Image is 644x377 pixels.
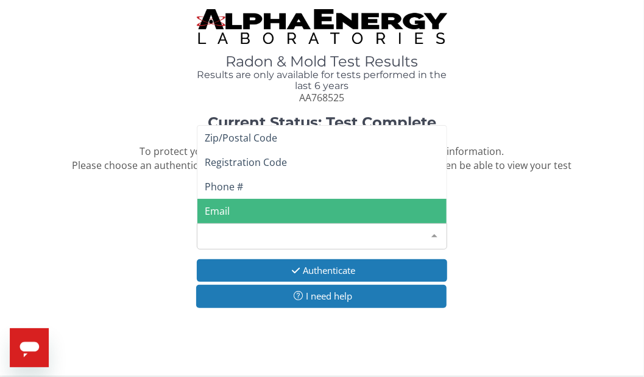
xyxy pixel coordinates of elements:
h1: Radon & Mold Test Results [197,54,447,70]
span: Registration Code [205,156,287,169]
span: Phone # [205,180,243,193]
span: Zip/Postal Code [205,131,277,145]
span: To protect your confidential test results, we need to confirm some information. Please choose an ... [72,145,571,186]
span: Email [205,204,230,218]
button: I need help [196,285,447,307]
button: Authenticate [197,259,447,282]
h4: Results are only available for tests performed in the last 6 years [197,70,447,91]
iframe: Button to launch messaging window, conversation in progress [10,328,49,367]
img: TightCrop.jpg [197,9,447,44]
strong: Current Status: Test Complete [208,113,436,131]
span: AA768525 [299,91,344,104]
